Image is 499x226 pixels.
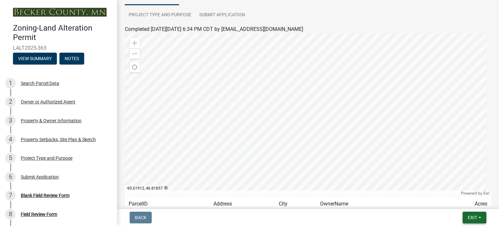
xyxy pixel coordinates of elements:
[432,196,491,212] td: Acres
[5,115,16,126] div: 3
[130,38,140,48] div: Zoom in
[13,56,57,61] wm-modal-confirm: Summary
[5,172,16,182] div: 6
[21,100,75,104] div: Owner or Authorized Agent
[5,190,16,201] div: 7
[5,209,16,219] div: 8
[195,5,249,26] a: Submit Application
[459,191,491,196] div: Powered by
[21,118,82,123] div: Property & Owner Information
[21,193,70,198] div: Blank Field Review Form
[13,45,104,51] span: LALT2025-363
[130,212,152,223] button: Back
[275,196,316,212] td: City
[21,137,96,142] div: Property Setbacks, Site Plan & Sketch
[125,5,195,26] a: Project Type and Purpose
[5,78,16,88] div: 1
[125,196,210,212] td: ParcelID
[59,53,84,64] button: Notes
[21,81,59,86] div: Search Parcel Data
[21,212,57,217] div: Field Review Form
[5,97,16,107] div: 2
[130,62,140,73] div: Find my location
[468,215,477,220] span: Exit
[13,23,112,42] h4: Zoning-Land Alteration Permit
[316,196,432,212] td: OwnerName
[125,26,303,32] span: Completed [DATE][DATE] 6:34 PM CDT by [EMAIL_ADDRESS][DOMAIN_NAME]
[135,215,147,220] span: Back
[21,175,59,179] div: Submit Application
[483,191,490,195] a: Esri
[210,196,275,212] td: Address
[130,48,140,59] div: Zoom out
[463,212,486,223] button: Exit
[21,156,72,160] div: Project Type and Purpose
[13,53,57,64] button: View Summary
[59,56,84,61] wm-modal-confirm: Notes
[13,8,107,17] img: Becker County, Minnesota
[5,153,16,163] div: 5
[5,134,16,145] div: 4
